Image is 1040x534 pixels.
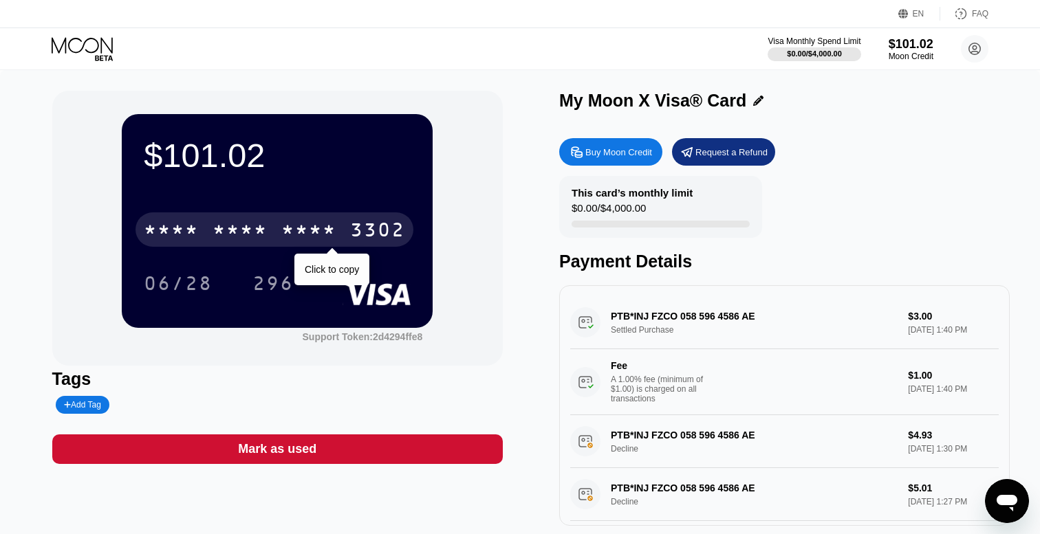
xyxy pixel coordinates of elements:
[64,400,101,410] div: Add Tag
[908,370,999,381] div: $1.00
[559,252,1010,271] div: Payment Details
[238,441,316,457] div: Mark as used
[242,266,304,300] div: 296
[889,37,933,61] div: $101.02Moon Credit
[972,9,988,19] div: FAQ
[52,369,503,389] div: Tags
[913,9,924,19] div: EN
[898,7,940,21] div: EN
[985,479,1029,523] iframe: Button to launch messaging window
[144,274,213,296] div: 06/28
[889,37,933,52] div: $101.02
[144,136,411,175] div: $101.02
[252,274,294,296] div: 296
[768,36,860,46] div: Visa Monthly Spend Limit
[570,349,999,415] div: FeeA 1.00% fee (minimum of $1.00) is charged on all transactions$1.00[DATE] 1:40 PM
[559,138,662,166] div: Buy Moon Credit
[52,434,503,464] div: Mark as used
[572,202,646,221] div: $0.00 / $4,000.00
[303,331,423,342] div: Support Token:2d4294ffe8
[585,146,652,158] div: Buy Moon Credit
[559,91,746,111] div: My Moon X Visa® Card
[889,52,933,61] div: Moon Credit
[350,221,405,243] div: 3302
[56,396,109,414] div: Add Tag
[695,146,768,158] div: Request a Refund
[768,36,860,61] div: Visa Monthly Spend Limit$0.00/$4,000.00
[908,384,999,394] div: [DATE] 1:40 PM
[611,360,707,371] div: Fee
[133,266,223,300] div: 06/28
[787,49,842,58] div: $0.00 / $4,000.00
[611,375,714,403] div: A 1.00% fee (minimum of $1.00) is charged on all transactions
[572,187,693,199] div: This card’s monthly limit
[305,264,359,275] div: Click to copy
[940,7,988,21] div: FAQ
[672,138,775,166] div: Request a Refund
[303,331,423,342] div: Support Token: 2d4294ffe8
